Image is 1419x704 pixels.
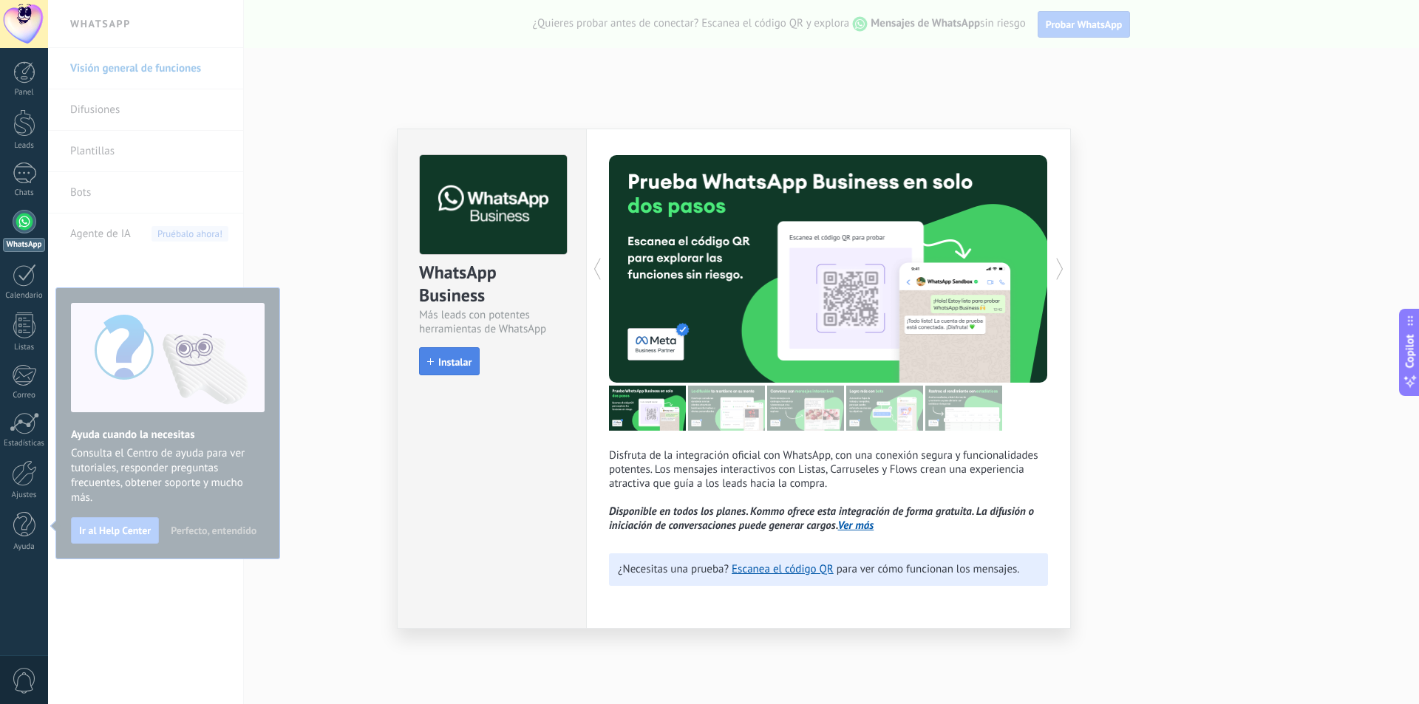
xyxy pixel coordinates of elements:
[767,386,844,431] img: tour_image_1009fe39f4f058b759f0df5a2b7f6f06.png
[3,291,46,301] div: Calendario
[3,439,46,448] div: Estadísticas
[846,386,923,431] img: tour_image_62c9952fc9cf984da8d1d2aa2c453724.png
[419,308,565,336] div: Más leads con potentes herramientas de WhatsApp
[419,347,480,375] button: Instalar
[609,386,686,431] img: tour_image_7a4924cebc22ed9e3259523e50fe4fd6.png
[419,261,565,308] div: WhatsApp Business
[3,88,46,98] div: Panel
[3,141,46,151] div: Leads
[609,505,1034,533] i: Disponible en todos los planes. Kommo ofrece esta integración de forma gratuita. La difusión o in...
[732,562,834,576] a: Escanea el código QR
[609,448,1048,533] p: Disfruta de la integración oficial con WhatsApp, con una conexión segura y funcionalidades potent...
[438,357,472,367] span: Instalar
[838,519,874,533] a: Ver más
[925,386,1002,431] img: tour_image_cc377002d0016b7ebaeb4dbe65cb2175.png
[3,542,46,552] div: Ayuda
[3,343,46,352] div: Listas
[3,188,46,198] div: Chats
[1403,334,1418,368] span: Copilot
[3,391,46,400] div: Correo
[837,562,1020,576] span: para ver cómo funcionan los mensajes.
[618,562,729,576] span: ¿Necesitas una prueba?
[3,491,46,500] div: Ajustes
[3,238,45,252] div: WhatsApp
[688,386,765,431] img: tour_image_cc27419dad425b0ae96c2716632553fa.png
[420,155,567,255] img: logo_main.png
